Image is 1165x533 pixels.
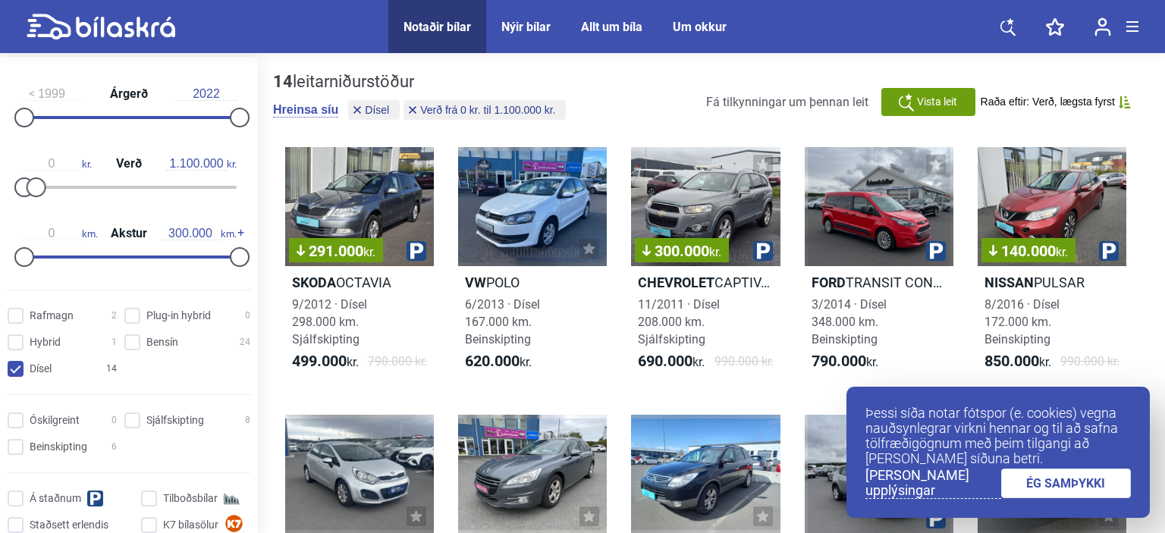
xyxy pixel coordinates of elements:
[21,227,98,240] span: km.
[458,274,607,291] h2: POLO
[709,245,721,259] span: kr.
[404,100,566,120] button: Verð frá 0 kr. til 1.100.000 kr.
[981,96,1131,108] button: Raða eftir: Verð, lægsta fyrst
[706,95,868,109] span: Fá tilkynningar um þennan leit
[273,72,293,91] b: 14
[917,94,957,110] span: Vista leit
[163,491,218,506] span: Tilboðsbílar
[292,274,336,290] b: Skoda
[363,245,375,259] span: kr.
[984,297,1060,346] span: 8/2016 · Dísel 172.000 km. Beinskipting
[926,241,946,261] img: parking.png
[581,20,642,34] a: Allt um bíla
[1056,245,1068,259] span: kr.
[30,334,61,350] span: Hybrid
[30,439,87,455] span: Beinskipting
[273,72,570,92] div: leitarniðurstöður
[273,102,338,118] button: Hreinsa síu
[107,227,151,240] span: Akstur
[1001,469,1132,498] a: ÉG SAMÞYKKI
[245,308,250,324] span: 0
[1060,353,1119,371] span: 990.000 kr.
[292,297,367,346] span: 9/2012 · Dísel 298.000 km. Sjálfskipting
[458,147,607,384] a: VWPOLO6/2013 · Dísel167.000 km. Beinskipting620.000kr.
[673,20,727,34] a: Um okkur
[638,297,720,346] span: 11/2011 · Dísel 208.000 km. Sjálfskipting
[501,20,551,34] a: Nýir bílar
[642,243,721,259] span: 300.000
[111,334,117,350] span: 1
[106,88,152,100] span: Árgerð
[160,227,237,240] span: km.
[805,147,953,384] a: FordTRANSIT CONNECT3/2014 · Dísel348.000 km. Beinskipting790.000kr.
[984,274,1034,290] b: Nissan
[812,297,887,346] span: 3/2014 · Dísel 348.000 km. Beinskipting
[805,274,953,291] h2: TRANSIT CONNECT
[926,509,946,528] img: parking.png
[292,352,347,370] b: 499.000
[292,353,359,371] span: kr.
[638,352,692,370] b: 690.000
[365,105,389,115] span: Dísel
[631,147,780,384] a: 300.000kr.ChevroletCAPTIVA LUX11/2011 · Dísel208.000 km. Sjálfskipting690.000kr.990.000 kr.
[465,274,486,290] b: VW
[163,517,218,533] span: K7 bílasölur
[984,353,1051,371] span: kr.
[812,274,846,290] b: Ford
[638,353,705,371] span: kr.
[30,361,52,377] span: Dísel
[1094,17,1111,36] img: user-login.svg
[111,412,117,428] span: 0
[348,100,400,120] button: Dísel
[106,361,117,377] span: 14
[812,353,878,371] span: kr.
[1099,241,1119,261] img: parking.png
[111,439,117,455] span: 6
[30,308,74,324] span: Rafmagn
[245,412,250,428] span: 8
[240,334,250,350] span: 24
[420,105,555,115] span: Verð frá 0 kr. til 1.100.000 kr.
[631,274,780,291] h2: CAPTIVA LUX
[714,353,774,371] span: 990.000 kr.
[984,352,1039,370] b: 850.000
[978,147,1126,384] a: 140.000kr.NissanPULSAR8/2016 · Dísel172.000 km. Beinskipting850.000kr.990.000 kr.
[112,158,146,170] span: Verð
[407,241,426,261] img: parking.png
[404,20,471,34] a: Notaðir bílar
[146,308,211,324] span: Plug-in hybrid
[368,353,427,371] span: 790.000 kr.
[465,352,520,370] b: 620.000
[989,243,1068,259] span: 140.000
[297,243,375,259] span: 291.000
[465,297,540,346] span: 6/2013 · Dísel 167.000 km. Beinskipting
[111,308,117,324] span: 2
[166,157,237,171] span: kr.
[146,412,204,428] span: Sjálfskipting
[981,96,1115,108] span: Raða eftir: Verð, lægsta fyrst
[30,517,108,533] span: Staðsett erlendis
[865,468,1001,499] a: [PERSON_NAME] upplýsingar
[465,353,532,371] span: kr.
[753,241,773,261] img: parking.png
[285,274,434,291] h2: OCTAVIA
[30,491,81,506] span: Á staðnum
[285,147,434,384] a: 291.000kr.SkodaOCTAVIA9/2012 · Dísel298.000 km. Sjálfskipting499.000kr.790.000 kr.
[865,406,1131,466] p: Þessi síða notar fótspor (e. cookies) vegna nauðsynlegrar virkni hennar og til að safna tölfræðig...
[978,274,1126,291] h2: PULSAR
[812,352,866,370] b: 790.000
[146,334,178,350] span: Bensín
[30,412,80,428] span: Óskilgreint
[21,157,92,171] span: kr.
[638,274,714,290] b: Chevrolet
